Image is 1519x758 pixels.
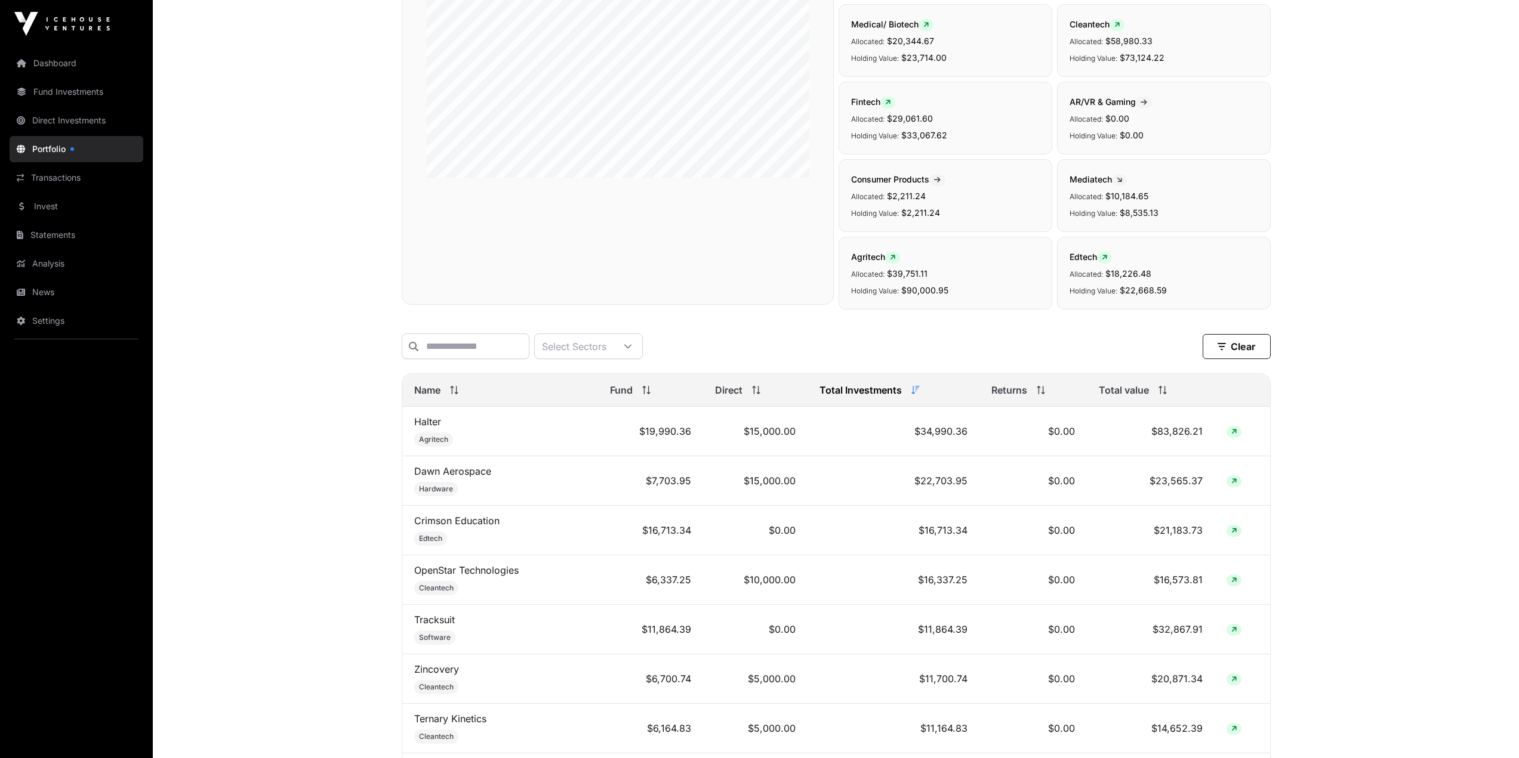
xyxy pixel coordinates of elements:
[1087,506,1214,555] td: $21,183.73
[887,113,933,123] span: $29,061.60
[10,165,143,191] a: Transactions
[851,174,945,184] span: Consumer Products
[887,36,934,46] span: $20,344.67
[851,270,885,279] span: Allocated:
[598,704,703,753] td: $6,164.83
[851,286,899,295] span: Holding Value:
[808,654,979,704] td: $11,700.74
[901,208,940,218] span: $2,211.24
[1070,174,1127,184] span: Mediatech
[1120,130,1144,140] span: $0.00
[851,115,885,123] span: Allocated:
[419,534,442,543] span: Edtech
[598,605,703,654] td: $11,864.39
[851,192,885,201] span: Allocated:
[979,506,1087,555] td: $0.00
[979,555,1087,605] td: $0.00
[419,682,454,692] span: Cleantech
[10,222,143,248] a: Statements
[419,435,448,444] span: Agritech
[1120,208,1158,218] span: $8,535.13
[1087,704,1214,753] td: $14,652.39
[979,704,1087,753] td: $0.00
[419,633,451,642] span: Software
[598,407,703,456] td: $19,990.36
[414,713,486,725] a: Ternary Kinetics
[1105,36,1153,46] span: $58,980.33
[414,383,440,397] span: Name
[1070,286,1117,295] span: Holding Value:
[851,37,885,46] span: Allocated:
[598,456,703,506] td: $7,703.95
[979,654,1087,704] td: $0.00
[1070,37,1103,46] span: Allocated:
[598,555,703,605] td: $6,337.25
[979,605,1087,654] td: $0.00
[414,614,455,626] a: Tracksuit
[819,383,902,397] span: Total Investments
[808,555,979,605] td: $16,337.25
[808,407,979,456] td: $34,990.36
[703,407,808,456] td: $15,000.00
[1070,115,1103,123] span: Allocated:
[10,79,143,105] a: Fund Investments
[10,50,143,76] a: Dashboard
[703,605,808,654] td: $0.00
[1087,456,1214,506] td: $23,565.37
[10,250,143,277] a: Analysis
[535,334,614,358] div: Select Sectors
[419,583,454,593] span: Cleantech
[1105,113,1129,123] span: $0.00
[1087,407,1214,456] td: $83,826.21
[703,704,808,753] td: $5,000.00
[1087,605,1214,654] td: $32,867.91
[1120,52,1164,63] span: $73,124.22
[703,456,808,506] td: $15,000.00
[808,456,979,506] td: $22,703.95
[887,191,926,201] span: $2,211.24
[851,97,895,107] span: Fintech
[10,107,143,134] a: Direct Investments
[851,131,899,140] span: Holding Value:
[703,555,808,605] td: $10,000.00
[610,383,633,397] span: Fund
[1105,268,1151,279] span: $18,226.48
[419,484,453,494] span: Hardware
[715,383,742,397] span: Direct
[598,654,703,704] td: $6,700.74
[901,52,947,63] span: $23,714.00
[10,136,143,162] a: Portfolio
[414,663,459,675] a: Zincovery
[1070,54,1117,63] span: Holding Value:
[808,704,979,753] td: $11,164.83
[703,506,808,555] td: $0.00
[851,54,899,63] span: Holding Value:
[10,279,143,305] a: News
[1070,97,1152,107] span: AR/VR & Gaming
[414,564,519,576] a: OpenStar Technologies
[979,456,1087,506] td: $0.00
[1087,654,1214,704] td: $20,871.34
[14,12,110,36] img: Icehouse Ventures Logo
[419,732,454,741] span: Cleantech
[1070,131,1117,140] span: Holding Value:
[10,193,143,219] a: Invest
[808,605,979,654] td: $11,864.39
[703,654,808,704] td: $5,000.00
[414,416,441,428] a: Halter
[1070,252,1112,262] span: Edtech
[1070,209,1117,218] span: Holding Value:
[808,506,979,555] td: $16,713.34
[1105,191,1148,201] span: $10,184.65
[1070,192,1103,201] span: Allocated:
[979,407,1087,456] td: $0.00
[1120,285,1167,295] span: $22,668.59
[414,465,491,477] a: Dawn Aerospace
[1099,383,1149,397] span: Total value
[991,383,1027,397] span: Returns
[1087,555,1214,605] td: $16,573.81
[851,209,899,218] span: Holding Value:
[10,308,143,334] a: Settings
[901,285,948,295] span: $90,000.95
[851,252,900,262] span: Agritech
